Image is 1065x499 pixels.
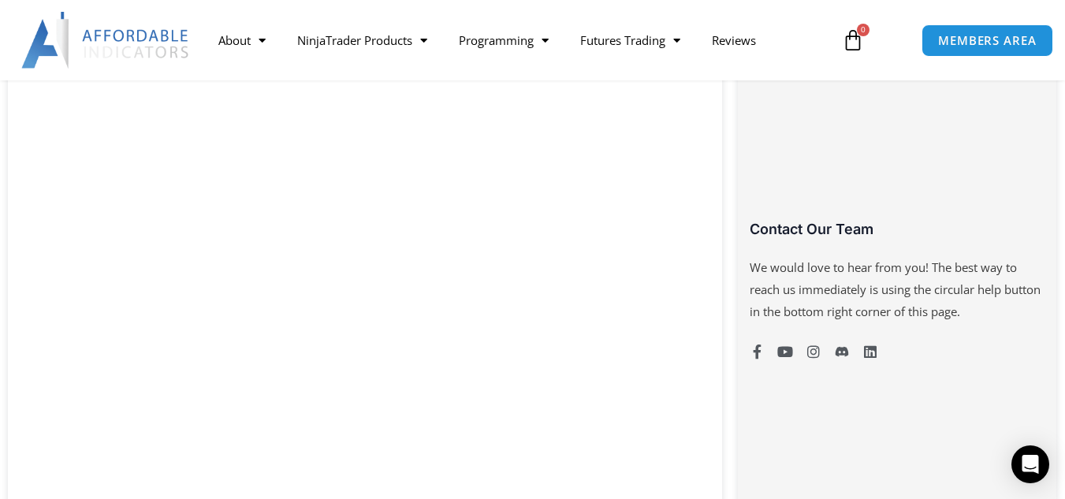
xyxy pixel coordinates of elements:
a: Programming [443,22,564,58]
a: NinjaTrader Products [281,22,443,58]
a: About [203,22,281,58]
span: MEMBERS AREA [938,35,1037,47]
img: LogoAI | Affordable Indicators – NinjaTrader [21,12,191,69]
p: We would love to hear from you! The best way to reach us immediately is using the circular help b... [750,257,1045,323]
a: Futures Trading [564,22,696,58]
h3: Contact Our Team [750,220,1045,238]
a: 0 [818,17,888,63]
span: 0 [857,24,870,36]
a: Reviews [696,22,772,58]
a: MEMBERS AREA [922,24,1053,57]
nav: Menu [203,22,831,58]
div: Open Intercom Messenger [1011,445,1049,483]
